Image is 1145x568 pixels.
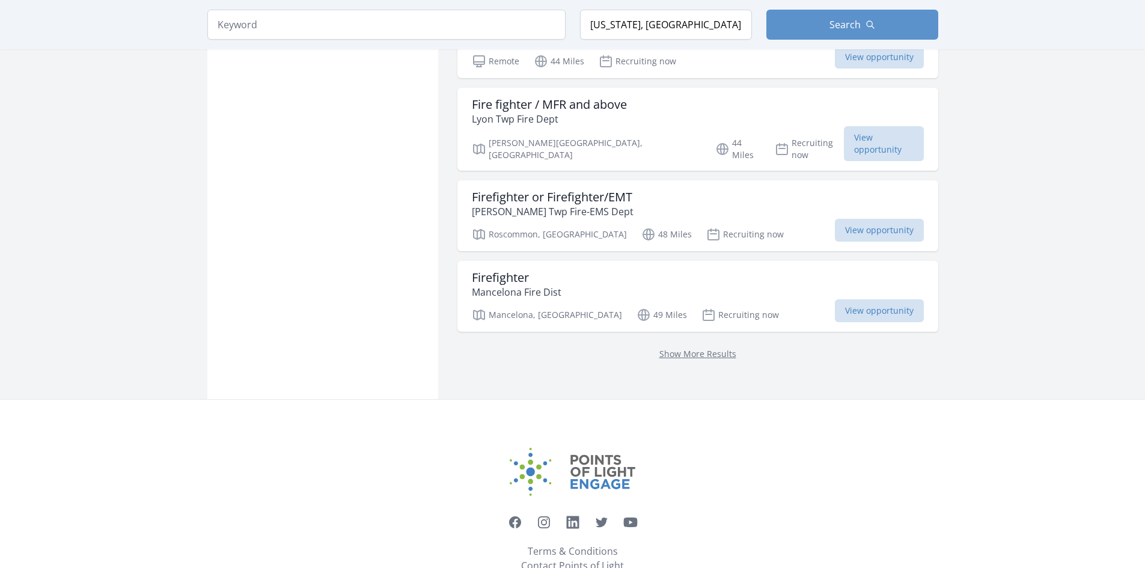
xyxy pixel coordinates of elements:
a: Fire fighter / MFR and above Lyon Twp Fire Dept [PERSON_NAME][GEOGRAPHIC_DATA], [GEOGRAPHIC_DATA]... [457,88,938,171]
p: Remote [472,54,519,69]
p: Lyon Twp Fire Dept [472,112,627,126]
h3: Firefighter [472,270,561,285]
p: 48 Miles [641,227,692,242]
button: Search [766,10,938,40]
p: 44 Miles [715,137,760,161]
span: View opportunity [844,126,924,161]
p: Roscommon, [GEOGRAPHIC_DATA] [472,227,627,242]
p: 44 Miles [534,54,584,69]
p: Recruiting now [775,137,844,161]
p: 49 Miles [637,308,687,322]
p: Mancelona Fire Dist [472,285,561,299]
img: Points of Light Engage [510,448,636,496]
span: View opportunity [835,299,924,322]
a: Show More Results [659,348,736,359]
span: View opportunity [835,46,924,69]
input: Location [580,10,752,40]
p: Recruiting now [701,308,779,322]
a: Firefighter or Firefighter/EMT [PERSON_NAME] Twp Fire-EMS Dept Roscommon, [GEOGRAPHIC_DATA] 48 Mi... [457,180,938,251]
h3: Firefighter or Firefighter/EMT [472,190,634,204]
span: Search [829,17,861,32]
p: Recruiting now [706,227,784,242]
h3: Fire fighter / MFR and above [472,97,627,112]
a: Firefighter Mancelona Fire Dist Mancelona, [GEOGRAPHIC_DATA] 49 Miles Recruiting now View opportu... [457,261,938,332]
input: Keyword [207,10,566,40]
p: [PERSON_NAME][GEOGRAPHIC_DATA], [GEOGRAPHIC_DATA] [472,137,701,161]
p: Recruiting now [599,54,676,69]
span: View opportunity [835,219,924,242]
p: Mancelona, [GEOGRAPHIC_DATA] [472,308,622,322]
p: [PERSON_NAME] Twp Fire-EMS Dept [472,204,634,219]
a: Terms & Conditions [528,544,618,558]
